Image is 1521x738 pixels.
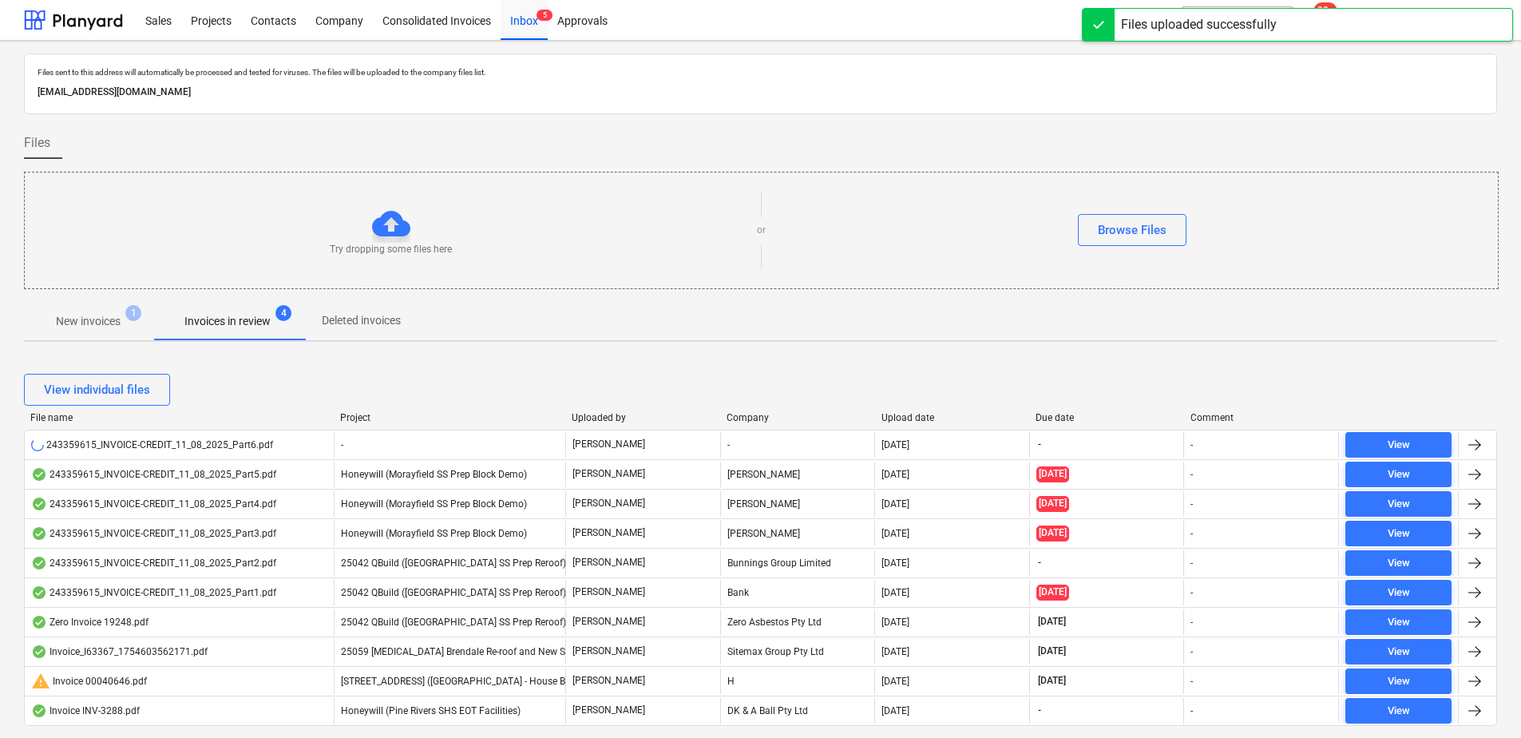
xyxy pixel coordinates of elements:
[720,491,875,517] div: [PERSON_NAME]
[1345,462,1452,487] button: View
[24,374,170,406] button: View individual files
[24,133,50,153] span: Files
[322,312,401,329] p: Deleted invoices
[31,527,47,540] div: OCR finished
[275,305,291,321] span: 4
[31,557,276,569] div: 243359615_INVOICE-CREDIT_11_08_2025_Part2.pdf
[572,704,645,717] p: [PERSON_NAME]
[31,586,47,599] div: OCR finished
[720,698,875,724] div: DK & A Ball Pty Ltd
[341,705,521,716] span: Honeywill (Pine Rivers SHS EOT Facilities)
[1036,645,1067,658] span: [DATE]
[1078,214,1186,246] button: Browse Files
[1345,491,1452,517] button: View
[341,617,566,628] span: 25042 QBuild (Sunshine Beach SS Prep Reroof)
[1388,554,1410,573] div: View
[881,439,909,450] div: [DATE]
[881,676,909,687] div: [DATE]
[572,412,714,423] div: Uploaded by
[881,528,909,539] div: [DATE]
[1036,496,1069,511] span: [DATE]
[1388,613,1410,632] div: View
[572,585,645,599] p: [PERSON_NAME]
[1441,661,1521,738] div: Chat Widget
[1345,639,1452,665] button: View
[1345,609,1452,635] button: View
[184,313,271,330] p: Invoices in review
[881,469,909,480] div: [DATE]
[1098,220,1166,240] div: Browse Files
[330,243,452,256] p: Try dropping some files here
[1388,436,1410,454] div: View
[1190,469,1193,480] div: -
[125,305,141,321] span: 1
[881,498,909,510] div: [DATE]
[720,609,875,635] div: Zero Asbestos Pty Ltd
[31,645,208,658] div: Invoice_I63367_1754603562171.pdf
[31,704,47,717] div: OCR finished
[1190,439,1193,450] div: -
[24,172,1499,289] div: Try dropping some files hereorBrowse Files
[572,556,645,569] p: [PERSON_NAME]
[881,587,909,598] div: [DATE]
[1388,584,1410,602] div: View
[340,412,560,423] div: Project
[720,550,875,576] div: Bunnings Group Limited
[341,469,527,480] span: Honeywill (Morayfield SS Prep Block Demo)
[341,498,527,510] span: Honeywill (Morayfield SS Prep Block Demo)
[1036,615,1067,629] span: [DATE]
[1388,525,1410,543] div: View
[1388,495,1410,514] div: View
[720,580,875,605] div: Bank
[1345,550,1452,576] button: View
[31,616,149,629] div: Zero Invoice 19248.pdf
[720,432,875,458] div: -
[1345,432,1452,458] button: View
[720,462,875,487] div: [PERSON_NAME]
[1190,646,1193,657] div: -
[537,10,553,21] span: 5
[1190,617,1193,628] div: -
[31,704,140,717] div: Invoice INV-3288.pdf
[31,498,276,510] div: 243359615_INVOICE-CREDIT_11_08_2025_Part4.pdf
[31,527,276,540] div: 243359615_INVOICE-CREDIT_11_08_2025_Part3.pdf
[1190,412,1333,423] div: Comment
[881,705,909,716] div: [DATE]
[341,587,566,598] span: 25042 QBuild (Sunshine Beach SS Prep Reroof)
[30,412,327,423] div: File name
[1345,698,1452,724] button: View
[341,528,527,539] span: Honeywill (Morayfield SS Prep Block Demo)
[881,646,909,657] div: [DATE]
[1036,674,1067,688] span: [DATE]
[1190,557,1193,569] div: -
[31,438,273,451] div: 243359615_INVOICE-CREDIT_11_08_2025_Part6.pdf
[31,468,47,481] div: OCR finished
[881,412,1024,423] div: Upload date
[720,639,875,665] div: Sitemax Group Pty Ltd
[1190,528,1193,539] div: -
[341,439,343,450] span: -
[757,224,766,237] p: or
[1345,521,1452,546] button: View
[1345,580,1452,605] button: View
[341,676,584,687] span: 25001 RD (2 Walnut Place - House Build)
[720,669,875,694] div: H
[1036,438,1043,451] span: -
[720,521,875,546] div: [PERSON_NAME]
[1388,643,1410,661] div: View
[1036,412,1178,423] div: Due date
[1121,15,1277,34] div: Files uploaded successfully
[572,497,645,510] p: [PERSON_NAME]
[1190,587,1193,598] div: -
[572,438,645,451] p: [PERSON_NAME]
[31,616,47,629] div: OCR finished
[1036,526,1069,541] span: [DATE]
[727,412,869,423] div: Company
[44,379,150,400] div: View individual files
[31,645,47,658] div: OCR finished
[1190,498,1193,510] div: -
[572,615,645,629] p: [PERSON_NAME]
[881,617,909,628] div: [DATE]
[1190,676,1193,687] div: -
[1036,466,1069,482] span: [DATE]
